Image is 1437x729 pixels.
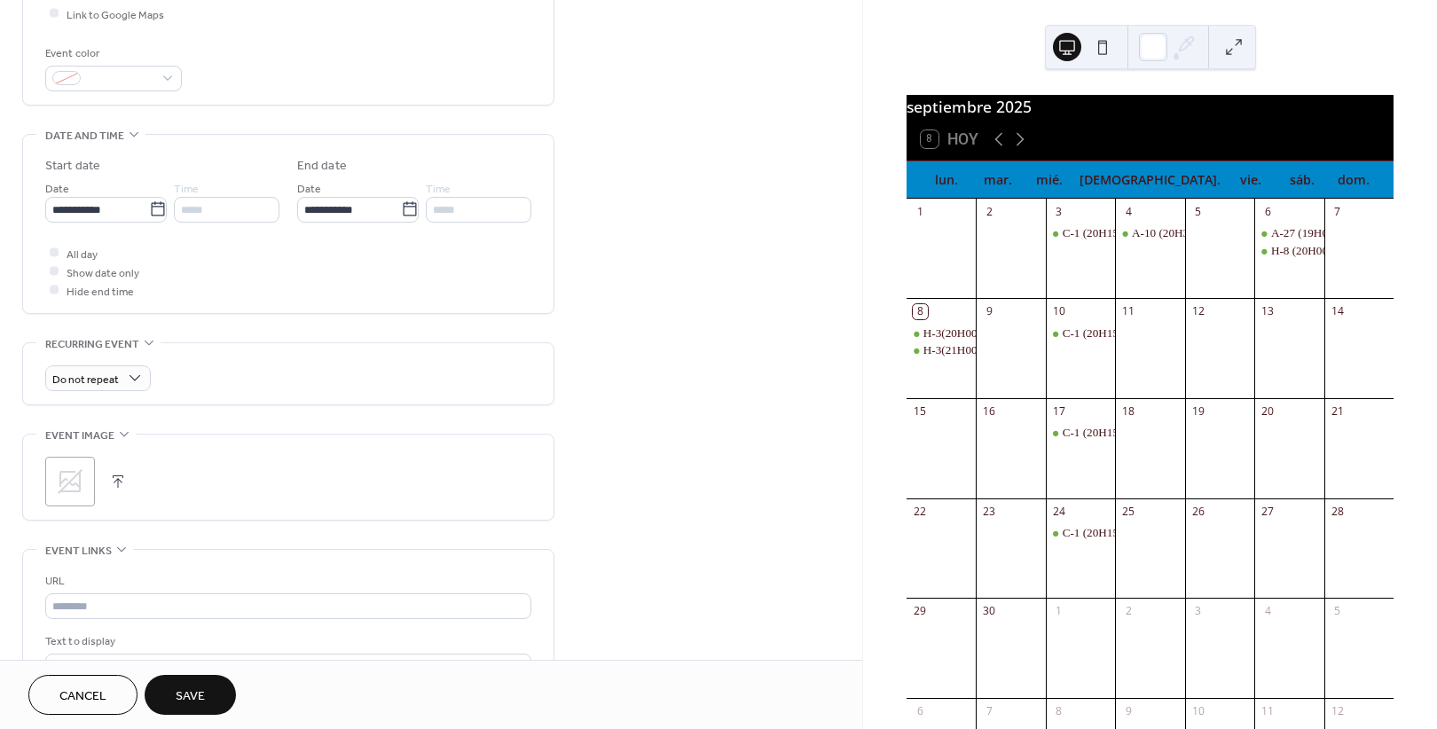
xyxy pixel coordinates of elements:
[45,427,114,445] span: Event image
[297,157,347,176] div: End date
[982,604,997,619] div: 30
[1132,225,1234,241] div: A-10 (20H30-22H00)
[45,457,95,506] div: ;
[45,542,112,560] span: Event links
[176,687,205,706] span: Save
[1190,703,1205,718] div: 10
[1330,404,1345,419] div: 21
[1075,161,1225,198] div: [DEMOGRAPHIC_DATA].
[907,325,976,341] div: H-3(20H00-21H00)
[67,245,98,263] span: All day
[921,161,972,198] div: lun.
[1190,204,1205,219] div: 5
[1330,304,1345,319] div: 14
[297,179,321,198] span: Date
[45,157,100,176] div: Start date
[1063,425,1158,441] div: C-1 (20H15-21H45)
[1330,604,1345,619] div: 5
[1260,404,1276,419] div: 20
[145,675,236,715] button: Save
[913,504,928,519] div: 22
[982,304,997,319] div: 9
[1271,225,1373,241] div: A-27 (19H00-20H00)
[1121,304,1136,319] div: 11
[45,179,69,198] span: Date
[1051,404,1066,419] div: 17
[982,504,997,519] div: 23
[1051,204,1066,219] div: 3
[923,325,1017,341] div: H-3(20H00-21H00)
[1271,243,1368,259] div: H-8 (20H00-21H00)
[1276,161,1328,198] div: sáb.
[1121,404,1136,419] div: 18
[1330,504,1345,519] div: 28
[1024,161,1075,198] div: mié.
[982,404,997,419] div: 16
[913,304,928,319] div: 8
[1063,525,1158,541] div: C-1 (20H15-21H45)
[59,687,106,706] span: Cancel
[982,703,997,718] div: 7
[1115,225,1184,241] div: A-10 (20H30-22H00)
[1254,225,1323,241] div: A-27 (19H00-20H00)
[1330,703,1345,718] div: 12
[1260,604,1276,619] div: 4
[913,404,928,419] div: 15
[1046,425,1115,441] div: C-1 (20H15-21H45)
[1260,504,1276,519] div: 27
[1121,504,1136,519] div: 25
[1046,225,1115,241] div: C-1 (20H15-21H45)
[907,95,1394,118] div: septiembre 2025
[1051,604,1066,619] div: 1
[1051,504,1066,519] div: 24
[1260,204,1276,219] div: 6
[28,675,137,715] button: Cancel
[923,342,1017,358] div: H-3(21H00-22H00)
[1063,225,1158,241] div: C-1 (20H15-21H45)
[1190,304,1205,319] div: 12
[1046,325,1115,341] div: C-1 (20H15-21H45)
[972,161,1024,198] div: mar.
[1260,703,1276,718] div: 11
[174,179,199,198] span: Time
[45,127,124,145] span: Date and time
[1190,604,1205,619] div: 3
[67,5,164,24] span: Link to Google Maps
[1330,204,1345,219] div: 7
[45,335,139,354] span: Recurring event
[913,604,928,619] div: 29
[1046,525,1115,541] div: C-1 (20H15-21H45)
[907,342,976,358] div: H-3(21H00-22H00)
[1328,161,1379,198] div: dom.
[982,204,997,219] div: 2
[1190,404,1205,419] div: 19
[1190,504,1205,519] div: 26
[1063,325,1158,341] div: C-1 (20H15-21H45)
[426,179,451,198] span: Time
[1121,204,1136,219] div: 4
[913,703,928,718] div: 6
[1051,304,1066,319] div: 10
[1260,304,1276,319] div: 13
[913,204,928,219] div: 1
[1225,161,1276,198] div: vie.
[67,263,139,282] span: Show date only
[1121,604,1136,619] div: 2
[45,572,528,591] div: URL
[52,369,119,389] span: Do not repeat
[45,44,178,63] div: Event color
[1051,703,1066,718] div: 8
[45,632,528,651] div: Text to display
[67,282,134,301] span: Hide end time
[1254,243,1323,259] div: H-8 (20H00-21H00)
[1121,703,1136,718] div: 9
